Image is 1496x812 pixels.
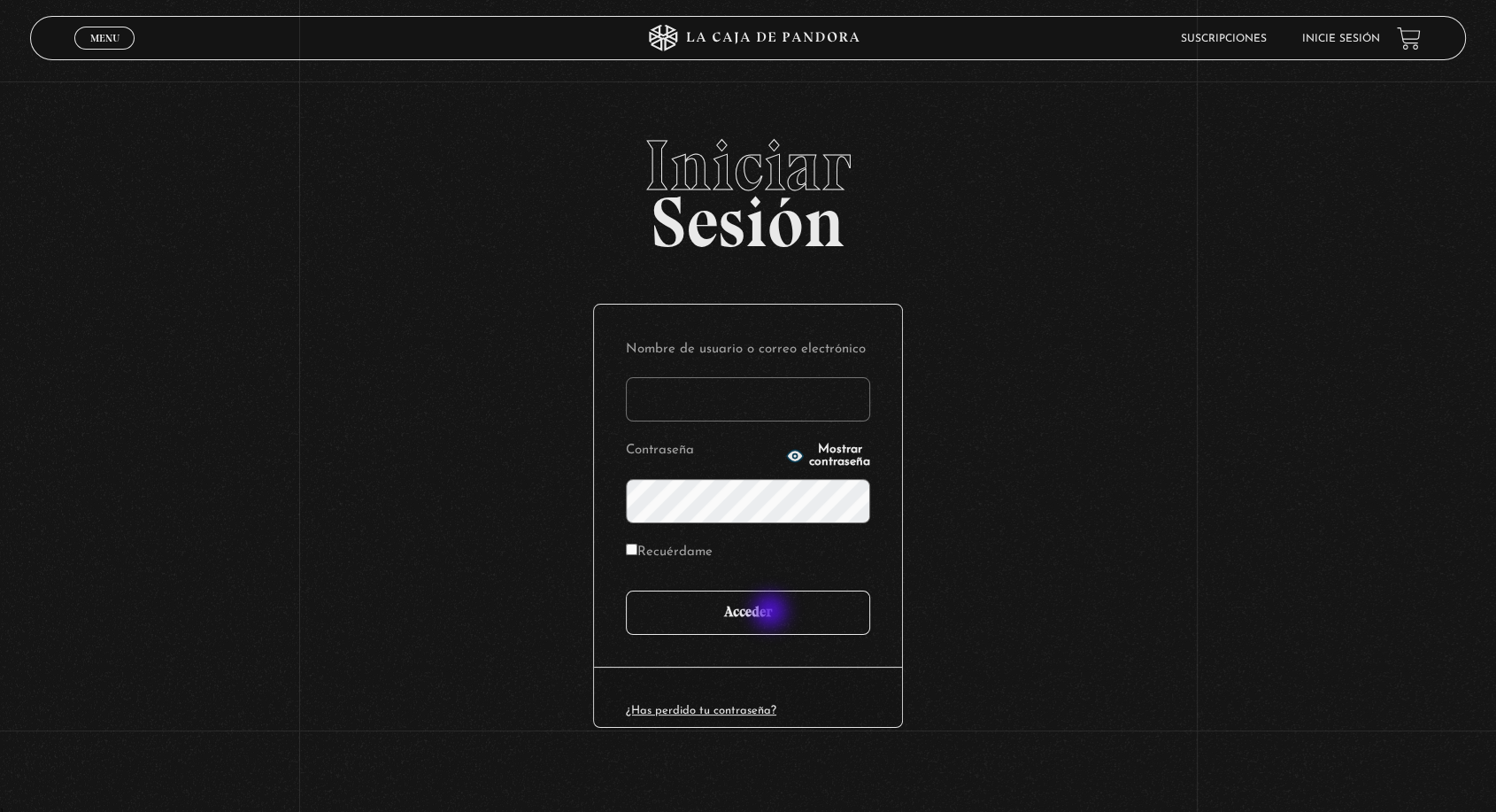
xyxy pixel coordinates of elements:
[84,48,126,60] span: Cerrar
[90,33,120,43] span: Menu
[809,444,870,468] span: Mostrar contraseña
[30,130,1466,244] h2: Sesión
[626,591,870,635] input: Acceder
[626,539,713,567] label: Recuérdame
[626,336,870,364] label: Nombre de usuario o correo electrónico
[1397,27,1421,50] a: View your shopping cart
[30,130,1466,201] span: Iniciar
[626,705,776,716] a: ¿Has perdido tu contraseña?
[1180,34,1266,44] a: Suscripciones
[626,437,781,465] label: Contraseña
[626,544,637,555] input: Recuérdame
[1301,34,1379,44] a: Inicie sesión
[786,444,870,468] button: Mostrar contraseña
